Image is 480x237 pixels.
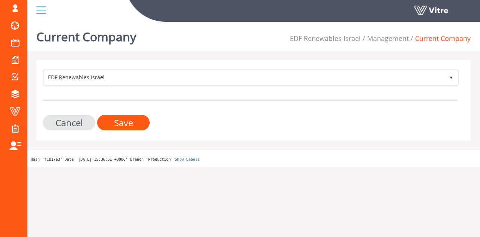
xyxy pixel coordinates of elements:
[409,34,471,44] li: Current Company
[444,71,458,84] span: select
[290,34,361,43] a: EDF Renewables Israel
[43,115,95,130] input: Cancel
[31,157,173,162] span: Hash 'f1b17e3' Date '[DATE] 15:36:51 +0000' Branch 'Production'
[36,19,136,51] h1: Current Company
[361,34,409,44] li: Management
[44,71,444,84] span: EDF Renewables Israel
[97,115,150,130] input: Save
[175,157,199,162] a: Show Labels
